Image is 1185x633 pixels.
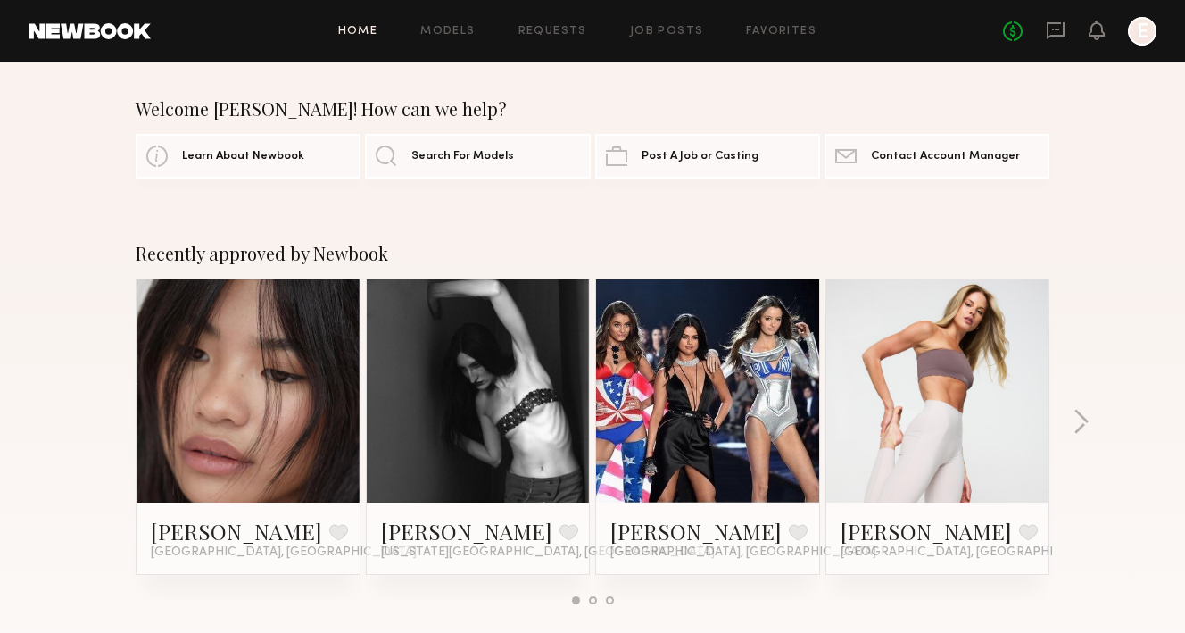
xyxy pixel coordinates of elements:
span: Contact Account Manager [871,151,1020,162]
span: [GEOGRAPHIC_DATA], [GEOGRAPHIC_DATA] [610,546,876,560]
a: Post A Job or Casting [595,134,820,179]
span: [GEOGRAPHIC_DATA], [GEOGRAPHIC_DATA] [841,546,1106,560]
a: Learn About Newbook [136,134,360,179]
span: Learn About Newbook [182,151,304,162]
a: Contact Account Manager [825,134,1049,179]
a: Search For Models [365,134,590,179]
a: [PERSON_NAME] [610,517,782,546]
div: Welcome [PERSON_NAME]! How can we help? [136,98,1049,120]
a: Home [338,26,378,37]
a: Models [420,26,475,37]
a: [PERSON_NAME] [381,517,552,546]
a: E [1128,17,1156,46]
div: Recently approved by Newbook [136,243,1049,264]
a: [PERSON_NAME] [841,517,1012,546]
span: Search For Models [411,151,514,162]
a: [PERSON_NAME] [151,517,322,546]
span: [GEOGRAPHIC_DATA], [GEOGRAPHIC_DATA] [151,546,417,560]
span: Post A Job or Casting [642,151,758,162]
a: Requests [518,26,587,37]
span: [US_STATE][GEOGRAPHIC_DATA], [GEOGRAPHIC_DATA] [381,546,715,560]
a: Job Posts [630,26,704,37]
a: Favorites [746,26,816,37]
